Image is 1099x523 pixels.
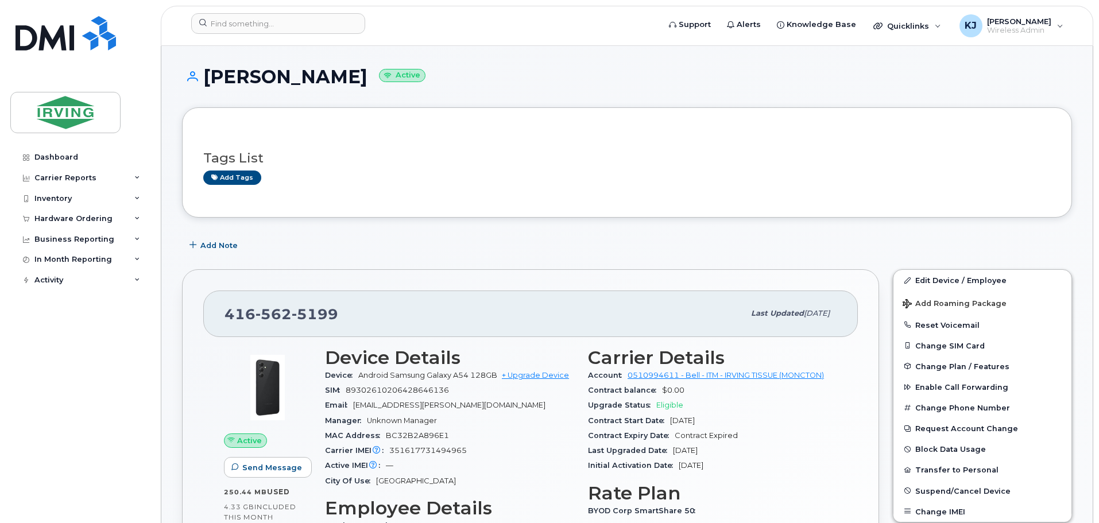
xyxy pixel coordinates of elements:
[673,446,698,455] span: [DATE]
[242,462,302,473] span: Send Message
[804,309,830,317] span: [DATE]
[256,305,292,323] span: 562
[656,401,683,409] span: Eligible
[893,377,1071,397] button: Enable Call Forwarding
[588,483,837,503] h3: Rate Plan
[893,418,1071,439] button: Request Account Change
[358,371,497,379] span: Android Samsung Galaxy A54 128GB
[389,446,467,455] span: 351617731494965
[353,401,545,409] span: [EMAIL_ADDRESS][PERSON_NAME][DOMAIN_NAME]
[325,446,389,455] span: Carrier IMEI
[588,446,673,455] span: Last Upgraded Date
[893,335,1071,356] button: Change SIM Card
[588,371,628,379] span: Account
[386,431,449,440] span: BC32B2A896E1
[751,309,804,317] span: Last updated
[325,401,353,409] span: Email
[893,291,1071,315] button: Add Roaming Package
[325,476,376,485] span: City Of Use
[224,503,254,511] span: 4.33 GB
[325,347,574,368] h3: Device Details
[893,481,1071,501] button: Suspend/Cancel Device
[893,356,1071,377] button: Change Plan / Features
[224,502,296,521] span: included this month
[224,457,312,478] button: Send Message
[588,416,670,425] span: Contract Start Date
[915,362,1009,370] span: Change Plan / Features
[628,371,824,379] a: 0510994611 - Bell - ITM - IRVING TISSUE (MONCTON)
[267,487,290,496] span: used
[325,371,358,379] span: Device
[346,386,449,394] span: 89302610206428646136
[679,461,703,470] span: [DATE]
[588,386,662,394] span: Contract balance
[588,431,675,440] span: Contract Expiry Date
[203,171,261,185] a: Add tags
[893,501,1071,522] button: Change IMEI
[386,461,393,470] span: —
[182,67,1072,87] h1: [PERSON_NAME]
[893,315,1071,335] button: Reset Voicemail
[588,347,837,368] h3: Carrier Details
[903,299,1007,310] span: Add Roaming Package
[915,383,1008,392] span: Enable Call Forwarding
[225,305,338,323] span: 416
[292,305,338,323] span: 5199
[893,439,1071,459] button: Block Data Usage
[502,371,569,379] a: + Upgrade Device
[588,506,701,515] span: BYOD Corp SmartShare 50
[233,353,302,422] img: image20231002-3703462-17nx3v8.jpeg
[325,386,346,394] span: SIM
[200,240,238,251] span: Add Note
[376,476,456,485] span: [GEOGRAPHIC_DATA]
[325,416,367,425] span: Manager
[915,486,1011,495] span: Suspend/Cancel Device
[325,461,386,470] span: Active IMEI
[224,488,267,496] span: 250.44 MB
[675,431,738,440] span: Contract Expired
[662,386,684,394] span: $0.00
[182,235,247,255] button: Add Note
[893,459,1071,480] button: Transfer to Personal
[588,461,679,470] span: Initial Activation Date
[367,416,437,425] span: Unknown Manager
[237,435,262,446] span: Active
[325,498,574,518] h3: Employee Details
[588,401,656,409] span: Upgrade Status
[203,151,1051,165] h3: Tags List
[670,416,695,425] span: [DATE]
[379,69,425,82] small: Active
[325,431,386,440] span: MAC Address
[893,270,1071,290] a: Edit Device / Employee
[893,397,1071,418] button: Change Phone Number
